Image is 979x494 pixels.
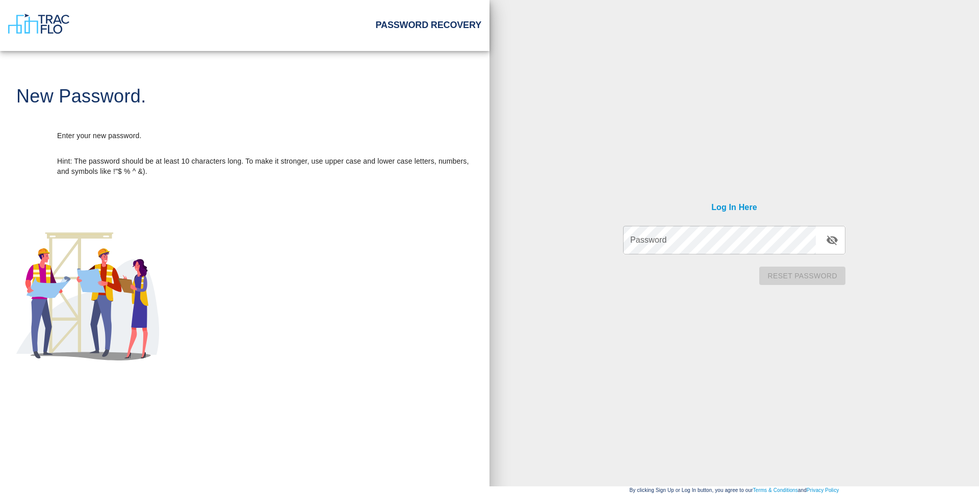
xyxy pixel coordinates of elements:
[57,156,473,176] p: Hint: The password should be at least 10 characters long. To make it stronger, use upper case and...
[489,486,979,494] p: By clicking Sign Up or Log In button, you agree to our and
[753,487,797,493] a: Terms & Conditions
[57,131,141,141] p: Enter your new password.
[928,445,979,494] iframe: Chat Widget
[807,487,839,493] a: Privacy Policy
[711,203,757,212] a: Log In Here
[820,228,844,252] button: toggle password visibility
[16,83,146,110] p: New Password.
[8,14,69,34] img: TracFlo
[376,20,481,31] h2: Password Recovery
